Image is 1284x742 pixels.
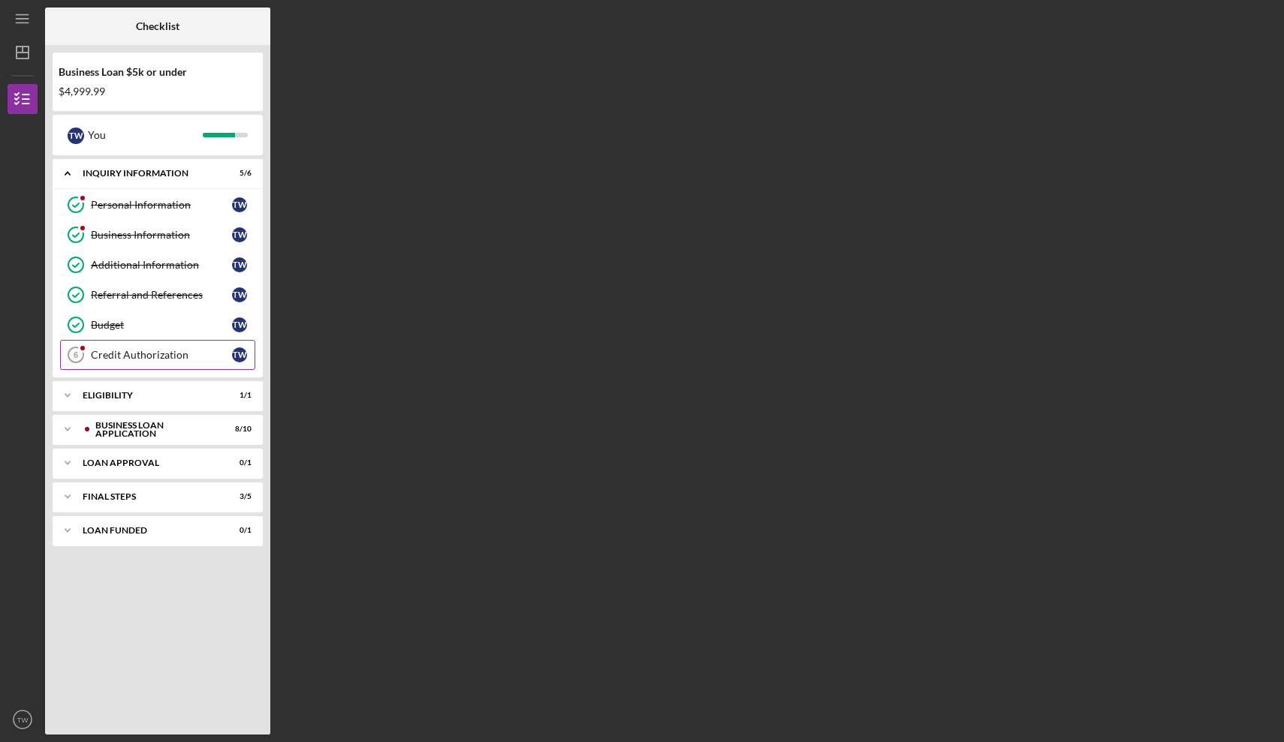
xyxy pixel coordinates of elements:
[88,122,203,148] div: You
[91,319,232,331] div: Budget
[232,227,247,242] div: T W
[59,66,257,78] div: Business Loan $5k or under
[83,458,214,467] div: Loan Approval
[232,197,247,212] div: T W
[91,229,232,241] div: Business Information
[91,199,232,211] div: Personal Information
[91,259,232,271] div: Additional Information
[17,716,29,724] text: TW
[83,169,214,178] div: INQUIRY INFORMATION
[225,425,252,434] div: 8 / 10
[232,317,247,332] div: T W
[95,421,214,438] div: BUSINESS LOAN APPLICATION
[8,704,38,734] button: TW
[136,20,179,32] b: Checklist
[83,492,214,501] div: Final Steps
[60,190,255,220] a: Personal InformationTW
[83,526,214,535] div: LOAN FUNDED
[83,391,214,400] div: Eligibility
[60,250,255,280] a: Additional InformationTW
[225,526,252,535] div: 0 / 1
[74,350,78,359] tspan: 6
[60,310,255,340] a: BudgetTW
[225,492,252,501] div: 3 / 5
[91,289,232,301] div: Referral and References
[225,458,252,467] div: 0 / 1
[225,169,252,178] div: 5 / 6
[91,349,232,361] div: Credit Authorization
[232,257,247,272] div: T W
[60,340,255,370] a: 6Credit AuthorizationTW
[68,128,84,144] div: T W
[59,86,257,98] div: $4,999.99
[60,280,255,310] a: Referral and ReferencesTW
[60,220,255,250] a: Business InformationTW
[232,347,247,362] div: T W
[225,391,252,400] div: 1 / 1
[232,287,247,302] div: T W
